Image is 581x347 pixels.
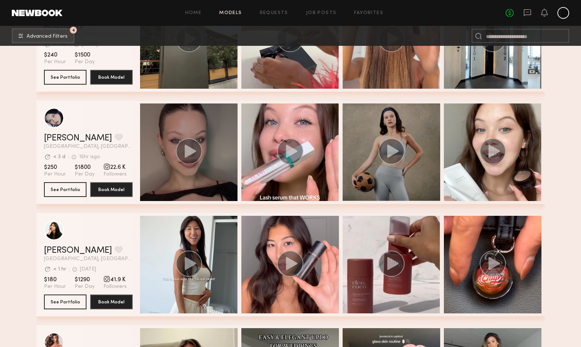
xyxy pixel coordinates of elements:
a: Home [185,11,202,16]
button: 4Advanced Filters [12,28,74,43]
span: Followers [103,283,127,290]
a: Models [219,11,242,16]
a: [PERSON_NAME] [44,246,112,255]
span: 4 [72,28,75,32]
span: Per Day [75,59,95,65]
span: $180 [44,276,66,283]
a: Requests [260,11,288,16]
button: Book Model [90,70,133,85]
span: Per Hour [44,283,66,290]
span: Advanced Filters [27,34,68,39]
span: [GEOGRAPHIC_DATA], [GEOGRAPHIC_DATA] [44,144,133,149]
button: Book Model [90,182,133,197]
div: [DATE] [80,267,96,272]
button: Book Model [90,295,133,309]
span: Per Day [75,283,95,290]
span: $1290 [75,276,95,283]
a: Favorites [354,11,383,16]
button: See Portfolio [44,295,86,309]
div: < 1 hr [53,267,66,272]
span: $1800 [75,164,95,171]
span: 22.6 K [103,164,127,171]
span: 41.9 K [103,276,127,283]
span: $240 [44,51,66,59]
span: $250 [44,164,66,171]
button: See Portfolio [44,182,86,197]
span: Per Day [75,171,95,178]
div: 15hr ago [79,154,100,160]
div: < 3 d [53,154,65,160]
span: Followers [103,171,127,178]
span: Per Hour [44,171,66,178]
button: See Portfolio [44,70,86,85]
span: $1500 [75,51,95,59]
a: Job Posts [306,11,337,16]
span: Per Hour [44,59,66,65]
a: [PERSON_NAME] [44,134,112,143]
span: [GEOGRAPHIC_DATA], [GEOGRAPHIC_DATA] [44,256,133,262]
